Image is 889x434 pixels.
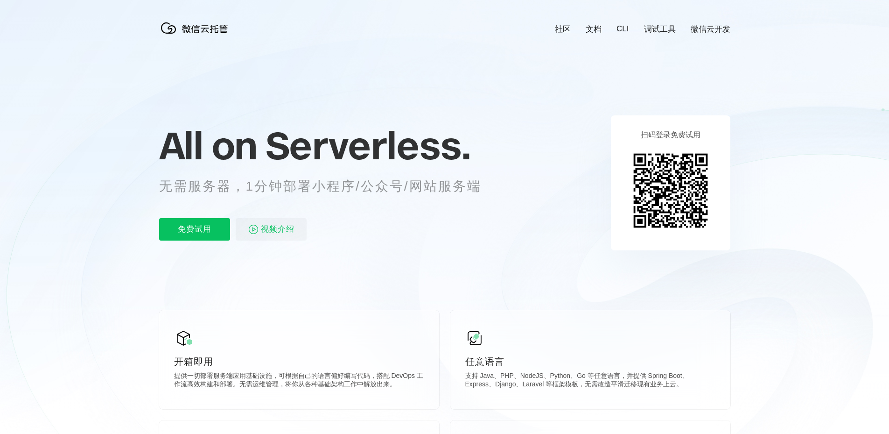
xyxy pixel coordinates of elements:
[616,24,629,34] a: CLI
[555,24,571,35] a: 社区
[641,130,700,140] p: 扫码登录免费试用
[159,122,257,169] span: All on
[266,122,470,169] span: Serverless.
[261,218,294,241] span: 视频介绍
[691,24,730,35] a: 微信云开发
[248,224,259,235] img: video_play.svg
[465,355,715,368] p: 任意语言
[174,372,424,391] p: 提供一切部署服务端应用基础设施，可根据自己的语言偏好编写代码，搭配 DevOps 工作流高效构建和部署。无需运维管理，将你从各种基础架构工作中解放出来。
[644,24,676,35] a: 调试工具
[159,19,234,37] img: 微信云托管
[159,177,499,196] p: 无需服务器，1分钟部署小程序/公众号/网站服务端
[159,218,230,241] p: 免费试用
[159,31,234,39] a: 微信云托管
[586,24,602,35] a: 文档
[465,372,715,391] p: 支持 Java、PHP、NodeJS、Python、Go 等任意语言，并提供 Spring Boot、Express、Django、Laravel 等框架模板，无需改造平滑迁移现有业务上云。
[174,355,424,368] p: 开箱即用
